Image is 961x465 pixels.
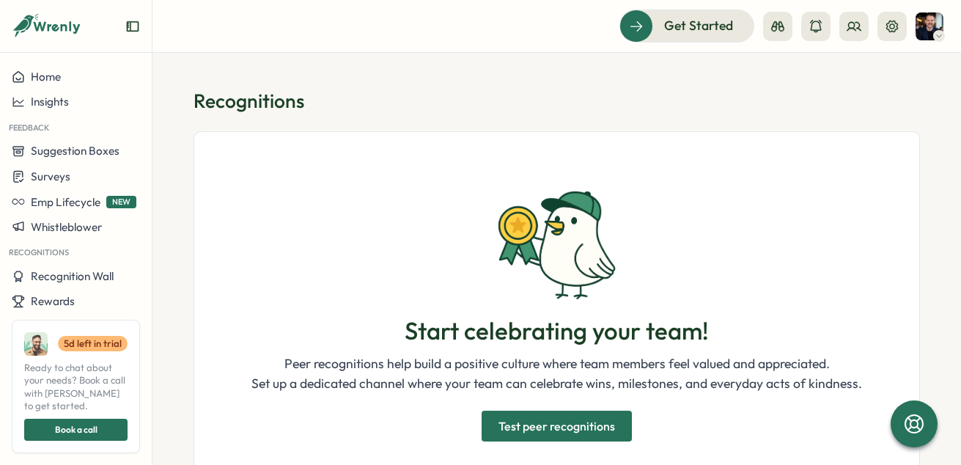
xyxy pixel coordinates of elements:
img: Tony Deblauwe [916,12,943,40]
h1: Start celebrating your team! [405,317,709,346]
span: Get Started [664,16,733,35]
h1: Recognitions [194,88,920,114]
span: Rewards [31,294,75,308]
span: Book a call [55,420,97,440]
p: Set up a dedicated channel where your team can celebrate wins, milestones, and everyday acts of k... [251,374,862,393]
span: Surveys [31,169,70,183]
button: Get Started [619,10,754,42]
span: NEW [106,196,136,208]
button: Expand sidebar [125,19,140,34]
p: Peer recognitions help build a positive culture where team members feel valued and appreciated. [251,354,862,373]
span: Ready to chat about your needs? Book a call with [PERSON_NAME] to get started. [24,362,128,413]
img: Ali Khan [24,332,48,356]
a: 5d left in trial [58,336,128,352]
img: recognitions [498,191,616,299]
button: Test peer recognitions [482,411,632,442]
span: Home [31,70,61,84]
span: Whistleblower [31,220,102,234]
span: Test peer recognitions [498,411,615,441]
button: Book a call [24,419,128,441]
span: Insights [31,95,69,109]
span: Emp Lifecycle [31,195,100,209]
span: Recognition Wall [31,269,114,283]
span: Suggestion Boxes [31,144,119,158]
